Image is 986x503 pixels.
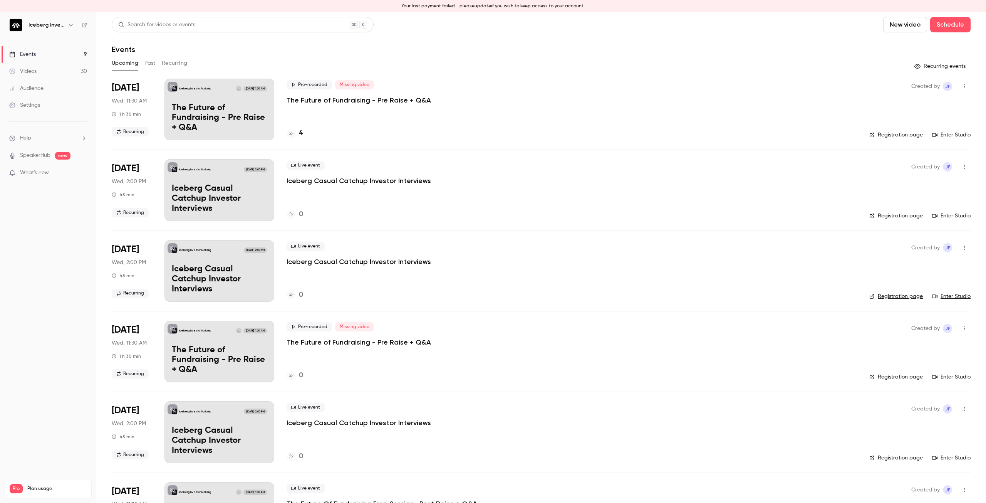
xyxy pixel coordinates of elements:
[287,403,325,412] span: Live event
[9,50,36,58] div: Events
[172,426,267,456] p: Iceberg Casual Catchup Investor Interviews
[945,324,950,333] span: JF
[911,324,940,333] span: Created by
[945,485,950,495] span: JF
[179,410,211,414] p: Iceberg Investor Nurturing
[179,168,211,172] p: Iceberg Investor Nurturing
[172,264,267,294] p: Iceberg Casual Catchup Investor Interviews
[475,3,491,10] button: update
[112,324,139,336] span: [DATE]
[236,489,242,495] div: J
[112,127,149,136] span: Recurring
[943,404,952,414] span: Jock Fairweather
[244,167,267,172] span: [DATE] 2:00 PM
[112,97,147,105] span: Wed, 11:30 AM
[179,87,211,91] p: Iceberg Investor Nurturing
[287,176,431,185] a: Iceberg Casual Catchup Investor Interviews
[112,57,138,69] button: Upcoming
[869,373,923,381] a: Registration page
[112,111,141,117] div: 1 h 30 min
[869,454,923,462] a: Registration page
[112,420,146,427] span: Wed, 2:00 PM
[287,80,332,89] span: Pre-recorded
[112,369,149,379] span: Recurring
[78,170,87,177] iframe: Noticeable Trigger
[945,82,950,91] span: JF
[287,418,431,427] a: Iceberg Casual Catchup Investor Interviews
[945,162,950,172] span: JF
[943,324,952,333] span: Jock Fairweather
[911,404,940,414] span: Created by
[164,401,274,463] a: Iceberg Casual Catchup Investor InterviewsIceberg Investor Nurturing[DATE] 2:00 PMIceberg Casual ...
[287,451,303,462] a: 0
[932,454,971,462] a: Enter Studio
[172,345,267,375] p: The Future of Fundraising - Pre Raise + Q&A
[179,248,211,252] p: Iceberg Investor Nurturing
[164,159,274,221] a: Iceberg Casual Catchup Investor InterviewsIceberg Investor Nurturing[DATE] 2:00 PMIceberg Casual ...
[911,82,940,91] span: Created by
[943,162,952,172] span: Jock Fairweather
[112,208,149,217] span: Recurring
[401,3,585,10] p: Your last payment failed - please if you wish to keep access to your account.
[287,128,303,139] a: 4
[287,484,325,493] span: Live event
[287,322,332,331] span: Pre-recorded
[112,240,152,302] div: Sep 3 Wed, 2:00 PM (Australia/Brisbane)
[335,80,374,89] span: Missing video
[287,257,431,266] a: Iceberg Casual Catchup Investor Interviews
[29,21,65,29] h6: Iceberg Investor Nurturing
[112,485,139,498] span: [DATE]
[287,242,325,251] span: Live event
[243,86,267,91] span: [DATE] 11:30 AM
[236,86,242,92] div: J
[943,485,952,495] span: Jock Fairweather
[112,321,152,382] div: Sep 10 Wed, 11:30 AM (Australia/Brisbane)
[164,321,274,382] a: The Future of Fundraising - Pre Raise + Q&AIceberg Investor NurturingJ[DATE] 11:30 AMThe Future o...
[243,328,267,333] span: [DATE] 11:30 AM
[930,17,971,32] button: Schedule
[932,131,971,139] a: Enter Studio
[287,161,325,170] span: Live event
[179,329,211,333] p: Iceberg Investor Nurturing
[287,370,303,381] a: 0
[299,290,303,300] h4: 0
[883,17,927,32] button: New video
[172,184,267,214] p: Iceberg Casual Catchup Investor Interviews
[112,192,134,198] div: 45 min
[112,434,134,440] div: 45 min
[299,128,303,139] h4: 4
[287,96,431,105] a: The Future of Fundraising - Pre Raise + Q&A
[112,45,135,54] h1: Events
[9,67,37,75] div: Videos
[299,209,303,220] h4: 0
[335,322,374,331] span: Missing video
[9,101,40,109] div: Settings
[869,212,923,220] a: Registration page
[911,162,940,172] span: Created by
[911,485,940,495] span: Created by
[236,328,242,334] div: J
[287,209,303,220] a: 0
[243,490,267,495] span: [DATE] 11:30 AM
[244,247,267,253] span: [DATE] 2:00 PM
[943,243,952,252] span: Jock Fairweather
[112,289,149,298] span: Recurring
[112,162,139,175] span: [DATE]
[27,486,87,492] span: Plan usage
[112,259,146,266] span: Wed, 2:00 PM
[911,60,971,72] button: Recurring events
[164,240,274,302] a: Iceberg Casual Catchup Investor InterviewsIceberg Investor Nurturing[DATE] 2:00 PMIceberg Casual ...
[932,293,971,300] a: Enter Studio
[9,134,87,142] li: help-dropdown-opener
[162,57,188,69] button: Recurring
[10,484,23,493] span: Pro
[943,82,952,91] span: Jock Fairweather
[112,273,134,279] div: 45 min
[287,338,431,347] a: The Future of Fundraising - Pre Raise + Q&A
[869,131,923,139] a: Registration page
[932,373,971,381] a: Enter Studio
[172,103,267,133] p: The Future of Fundraising - Pre Raise + Q&A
